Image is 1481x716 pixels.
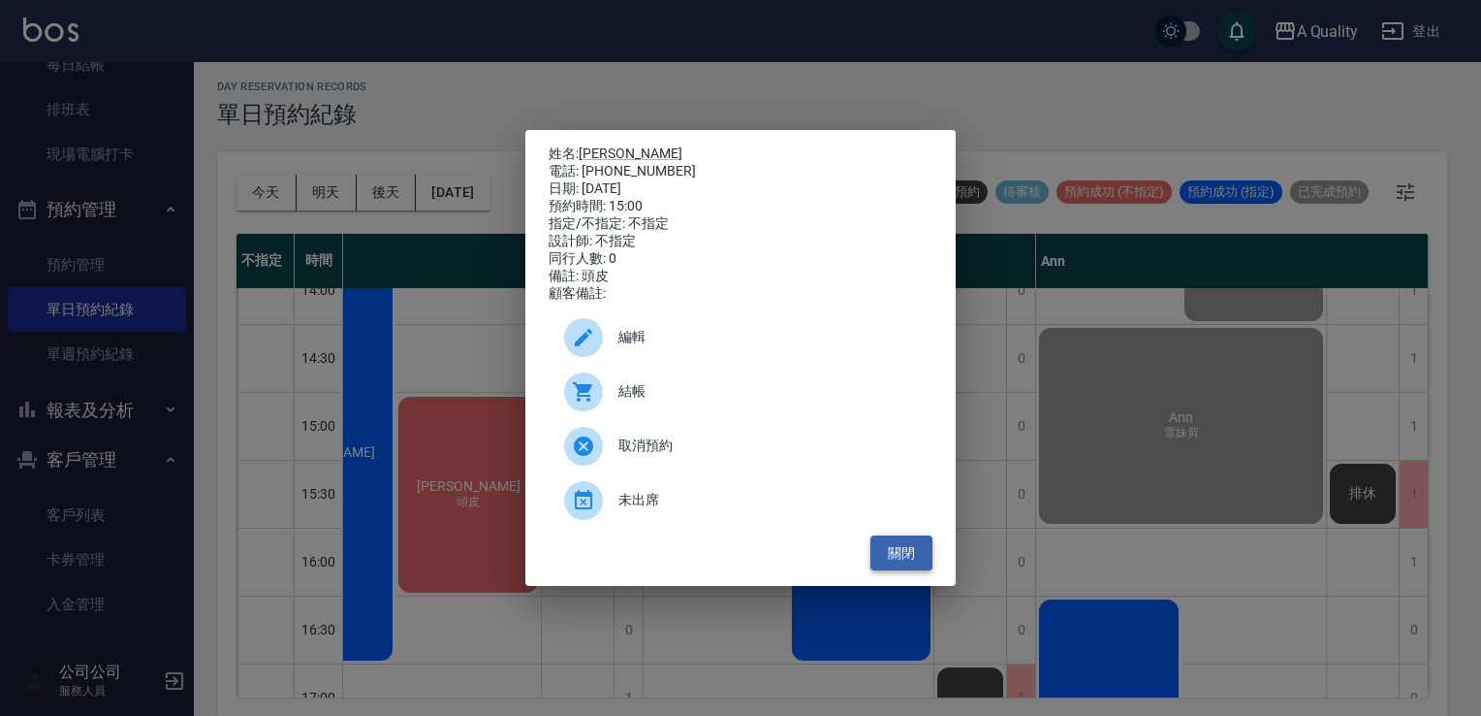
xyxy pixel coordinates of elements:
[549,163,932,180] div: 電話: [PHONE_NUMBER]
[579,146,682,161] a: [PERSON_NAME]
[549,310,932,365] div: 編輯
[549,419,932,473] div: 取消預約
[549,285,932,303] div: 顧客備註:
[618,436,917,456] span: 取消預約
[549,250,932,268] div: 同行人數: 0
[549,268,932,285] div: 備註: 頭皮
[549,365,932,419] a: 結帳
[549,233,932,250] div: 設計師: 不指定
[870,536,932,571] button: 關閉
[549,180,932,198] div: 日期: [DATE]
[549,473,932,528] div: 未出席
[618,490,917,510] span: 未出席
[618,327,917,347] span: 編輯
[618,381,917,402] span: 結帳
[549,215,932,233] div: 指定/不指定: 不指定
[549,146,932,163] p: 姓名:
[549,198,932,215] div: 預約時間: 15:00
